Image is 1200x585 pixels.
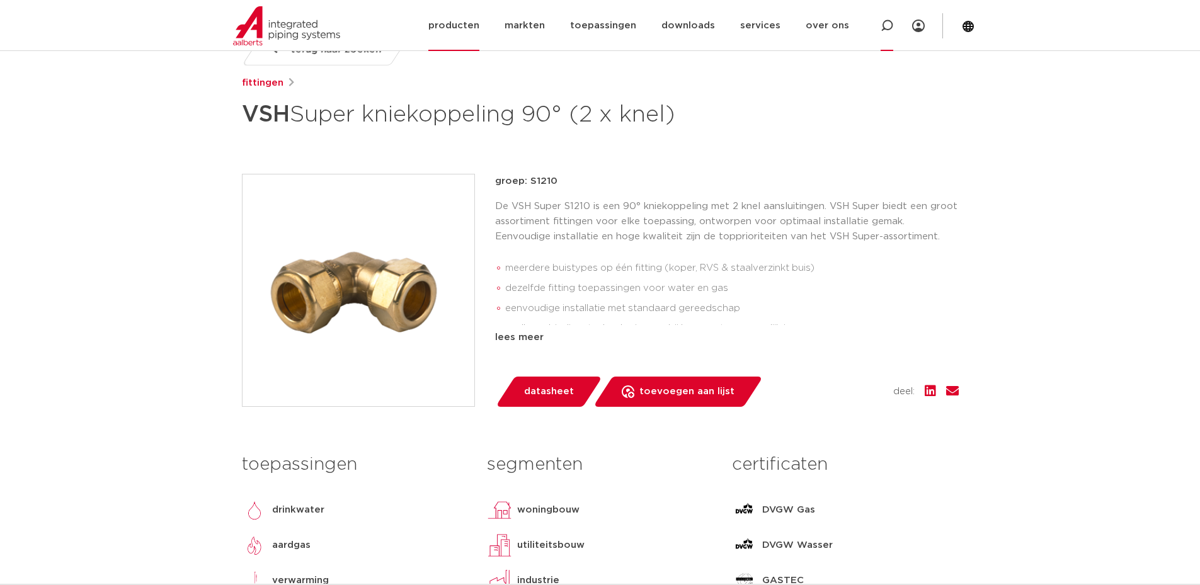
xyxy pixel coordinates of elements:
p: aardgas [272,538,311,553]
div: lees meer [495,330,959,345]
h3: toepassingen [242,452,468,477]
img: DVGW Wasser [732,533,757,558]
a: datasheet [495,377,602,407]
img: DVGW Gas [732,497,757,523]
li: dezelfde fitting toepassingen voor water en gas [505,278,959,298]
p: utiliteitsbouw [517,538,585,553]
h1: Super kniekoppeling 90° (2 x knel) [242,96,715,133]
p: groep: S1210 [495,174,959,189]
p: woningbouw [517,503,580,518]
h3: certificaten [732,452,958,477]
img: Product Image for VSH Super kniekoppeling 90° (2 x knel) [243,174,474,406]
img: woningbouw [487,497,512,523]
p: DVGW Gas [762,503,815,518]
p: DVGW Wasser [762,538,833,553]
h3: segmenten [487,452,713,477]
span: datasheet [524,382,574,402]
a: fittingen [242,76,283,91]
li: eenvoudige installatie met standaard gereedschap [505,298,959,319]
img: drinkwater [242,497,267,523]
li: meerdere buistypes op één fitting (koper, RVS & staalverzinkt buis) [505,258,959,278]
span: toevoegen aan lijst [639,382,734,402]
p: drinkwater [272,503,324,518]
img: aardgas [242,533,267,558]
img: utiliteitsbouw [487,533,512,558]
p: De VSH Super S1210 is een 90° kniekoppeling met 2 knel aansluitingen. VSH Super biedt een groot a... [495,199,959,244]
span: deel: [893,384,915,399]
li: snelle verbindingstechnologie waarbij her-montage mogelijk is [505,319,959,339]
strong: VSH [242,103,290,126]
